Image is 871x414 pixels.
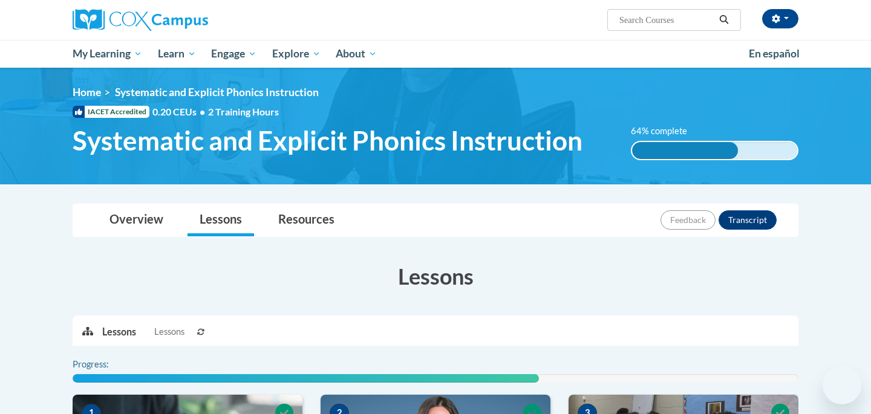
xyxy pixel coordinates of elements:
[73,9,302,31] a: Cox Campus
[203,40,264,68] a: Engage
[328,40,385,68] a: About
[719,210,777,230] button: Transcript
[158,47,196,61] span: Learn
[823,366,861,404] iframe: Button to launch messaging window
[336,47,377,61] span: About
[54,40,817,68] div: Main menu
[188,204,254,236] a: Lessons
[632,142,738,159] div: 64% complete
[102,325,136,338] p: Lessons
[97,204,175,236] a: Overview
[661,210,716,230] button: Feedback
[65,40,150,68] a: My Learning
[115,86,319,99] span: Systematic and Explicit Phonics Instruction
[200,106,205,117] span: •
[749,47,800,60] span: En español
[73,86,101,99] a: Home
[264,40,328,68] a: Explore
[73,106,149,118] span: IACET Accredited
[618,13,715,27] input: Search Courses
[715,13,733,27] button: Search
[631,125,700,138] label: 64% complete
[154,325,184,338] span: Lessons
[73,125,582,157] span: Systematic and Explicit Phonics Instruction
[150,40,204,68] a: Learn
[741,41,807,66] a: En español
[272,47,321,61] span: Explore
[73,9,208,31] img: Cox Campus
[266,204,347,236] a: Resources
[73,261,798,291] h3: Lessons
[152,105,208,118] span: 0.20 CEUs
[208,106,279,117] span: 2 Training Hours
[73,47,142,61] span: My Learning
[73,358,142,371] label: Progress:
[211,47,256,61] span: Engage
[762,9,798,28] button: Account Settings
